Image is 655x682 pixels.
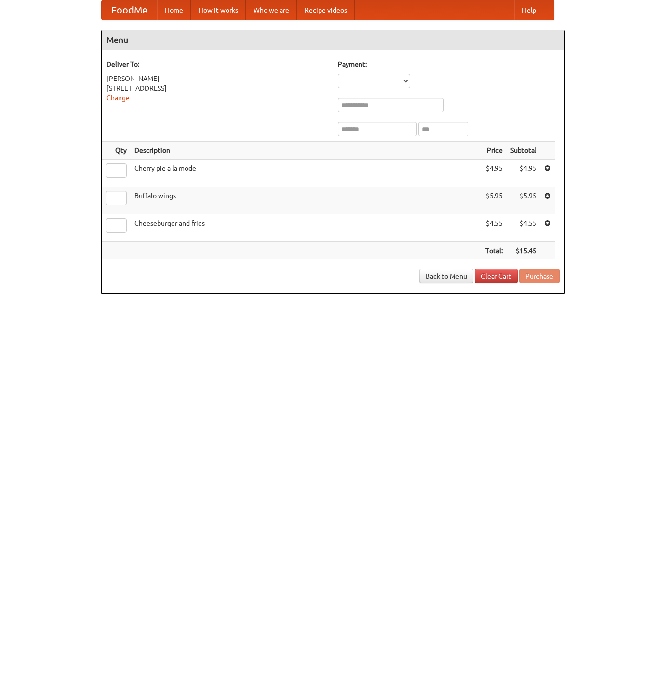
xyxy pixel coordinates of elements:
a: Who we are [246,0,297,20]
a: Recipe videos [297,0,355,20]
a: Home [157,0,191,20]
a: Change [107,94,130,102]
td: $4.55 [481,214,507,242]
td: $4.95 [507,160,540,187]
a: Help [514,0,544,20]
a: How it works [191,0,246,20]
div: [PERSON_NAME] [107,74,328,83]
h4: Menu [102,30,564,50]
th: Description [131,142,481,160]
td: $4.95 [481,160,507,187]
th: Qty [102,142,131,160]
a: Clear Cart [475,269,518,283]
td: Buffalo wings [131,187,481,214]
td: Cherry pie a la mode [131,160,481,187]
h5: Deliver To: [107,59,328,69]
th: $15.45 [507,242,540,260]
button: Purchase [519,269,560,283]
a: Back to Menu [419,269,473,283]
th: Subtotal [507,142,540,160]
a: FoodMe [102,0,157,20]
td: $5.95 [507,187,540,214]
div: [STREET_ADDRESS] [107,83,328,93]
h5: Payment: [338,59,560,69]
td: $4.55 [507,214,540,242]
th: Price [481,142,507,160]
th: Total: [481,242,507,260]
td: $5.95 [481,187,507,214]
td: Cheeseburger and fries [131,214,481,242]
